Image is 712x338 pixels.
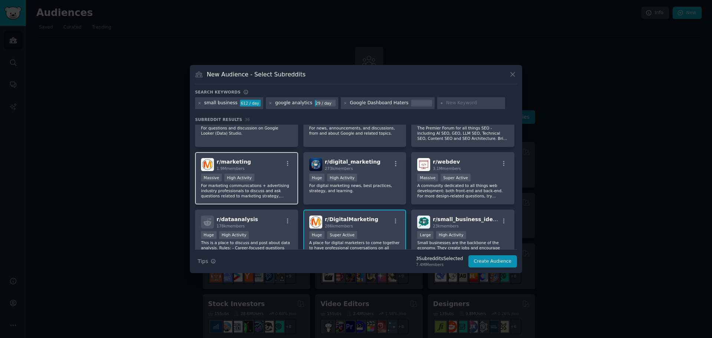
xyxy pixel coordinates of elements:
img: webdev [417,158,430,171]
div: Massive [201,174,222,181]
div: Google Dashboard Haters [350,100,409,106]
div: Huge [309,231,325,239]
div: Super Active [327,231,357,239]
span: Tips [198,257,208,265]
span: Subreddit Results [195,117,242,122]
img: small_business_ideas [417,216,430,229]
div: High Activity [224,174,254,181]
span: r/ marketing [217,159,251,165]
span: 23k members [433,224,458,228]
p: A place for digital marketers to come together to have professional conversations on all things d... [309,240,400,256]
div: 29 / day [315,100,336,106]
div: Massive [417,174,438,181]
div: Large [417,231,434,239]
div: small business [204,100,238,106]
div: High Activity [327,174,357,181]
p: The Premier Forum for all things SEO - including AI SEO, GEO, LLM SEO, Technical SEO, Content SEO... [417,125,508,141]
span: r/ DigitalMarketing [325,216,378,222]
p: A community dedicated to all things web development: both front-end and back-end. For more design... [417,183,508,198]
img: digital_marketing [309,158,322,171]
div: Huge [201,231,217,239]
p: For digital marketing news, best practices, strategy, and learning. [309,183,400,193]
span: 273k members [325,166,353,171]
div: google analytics [275,100,312,106]
div: High Activity [219,231,249,239]
div: 3 Subreddit s Selected [416,256,463,262]
img: marketing [201,158,214,171]
img: DigitalMarketing [309,216,322,229]
span: 286k members [325,224,353,228]
span: r/ digital_marketing [325,159,380,165]
div: Huge [309,174,325,181]
p: For marketing communications + advertising industry professionals to discuss and ask questions re... [201,183,292,198]
p: For questions and discussion on Google Looker (Data) Studio. [201,125,292,136]
p: For news, announcements, and discussions, from and about Google and related topics. [309,125,400,136]
button: Create Audience [468,255,517,268]
h3: New Audience - Select Subreddits [207,70,306,78]
div: 7.4M Members [416,262,463,267]
button: Tips [195,255,218,268]
p: Small businesses are the backbone of the economy. They create jobs and encourage turnover. Share ... [417,240,508,256]
span: r/ webdev [433,159,460,165]
span: 1.9M members [217,166,245,171]
h3: Search keywords [195,89,241,95]
input: New Keyword [446,100,502,106]
span: r/ dataanalysis [217,216,258,222]
span: r/ small_business_ideas [433,216,499,222]
span: 36 [245,117,250,122]
span: 178k members [217,224,245,228]
div: Super Active [441,174,471,181]
div: 612 / day [240,100,261,106]
span: 3.1M members [433,166,461,171]
p: This is a place to discuss and post about data analysis. Rules: - Career-focused questions belong... [201,240,292,256]
div: High Activity [436,231,466,239]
